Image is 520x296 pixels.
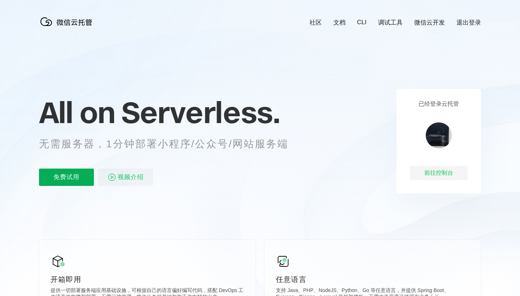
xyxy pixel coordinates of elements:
[121,94,280,130] span: Serverless.
[51,274,244,284] p: 开箱即用
[309,18,322,27] a: 社区
[414,18,445,27] a: 微信云开发
[419,100,459,108] p: 已经登录云托管
[39,14,97,29] img: 微信云托管
[39,94,114,130] span: All on
[378,18,403,27] a: 调试工具
[410,166,468,180] div: 前往控制台
[39,169,94,186] p: 免费试用
[276,274,469,284] p: 任意语言
[357,19,367,26] a: CLI
[108,173,116,182] img: video_play.svg
[333,18,346,27] a: 文档
[39,137,302,151] p: 无需服务器，1分钟部署小程序/公众号/网站服务端
[118,169,144,186] span: 视频介绍
[456,18,481,27] a: 退出登录
[39,24,97,30] a: 微信云托管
